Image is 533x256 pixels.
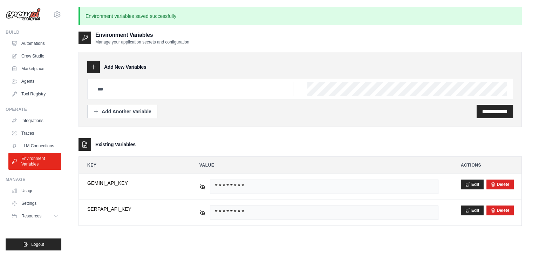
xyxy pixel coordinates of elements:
a: Tool Registry [8,88,61,100]
button: Add Another Variable [87,105,157,118]
span: Resources [21,213,41,219]
a: LLM Connections [8,140,61,151]
a: Usage [8,185,61,196]
div: Add Another Variable [93,108,151,115]
th: Key [79,157,185,174]
div: Build [6,29,61,35]
th: Actions [452,157,521,174]
a: Environment Variables [8,153,61,170]
a: Automations [8,38,61,49]
a: Marketplace [8,63,61,74]
a: Crew Studio [8,50,61,62]
p: Environment variables saved successfully [78,7,522,25]
div: Manage [6,177,61,182]
span: GEMINI_API_KEY [87,180,177,187]
button: Edit [461,180,484,189]
th: Value [191,157,447,174]
p: Manage your application secrets and configuration [95,39,189,45]
a: Traces [8,128,61,139]
span: SERPAPI_API_KEY [87,206,177,213]
div: Operate [6,107,61,112]
button: Delete [491,208,510,213]
a: Agents [8,76,61,87]
button: Resources [8,210,61,222]
h3: Add New Variables [104,63,146,70]
button: Edit [461,206,484,215]
a: Integrations [8,115,61,126]
h2: Environment Variables [95,31,189,39]
a: Settings [8,198,61,209]
button: Delete [491,182,510,187]
span: Logout [31,242,44,247]
img: Logo [6,8,41,21]
button: Logout [6,238,61,250]
h3: Existing Variables [95,141,136,148]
